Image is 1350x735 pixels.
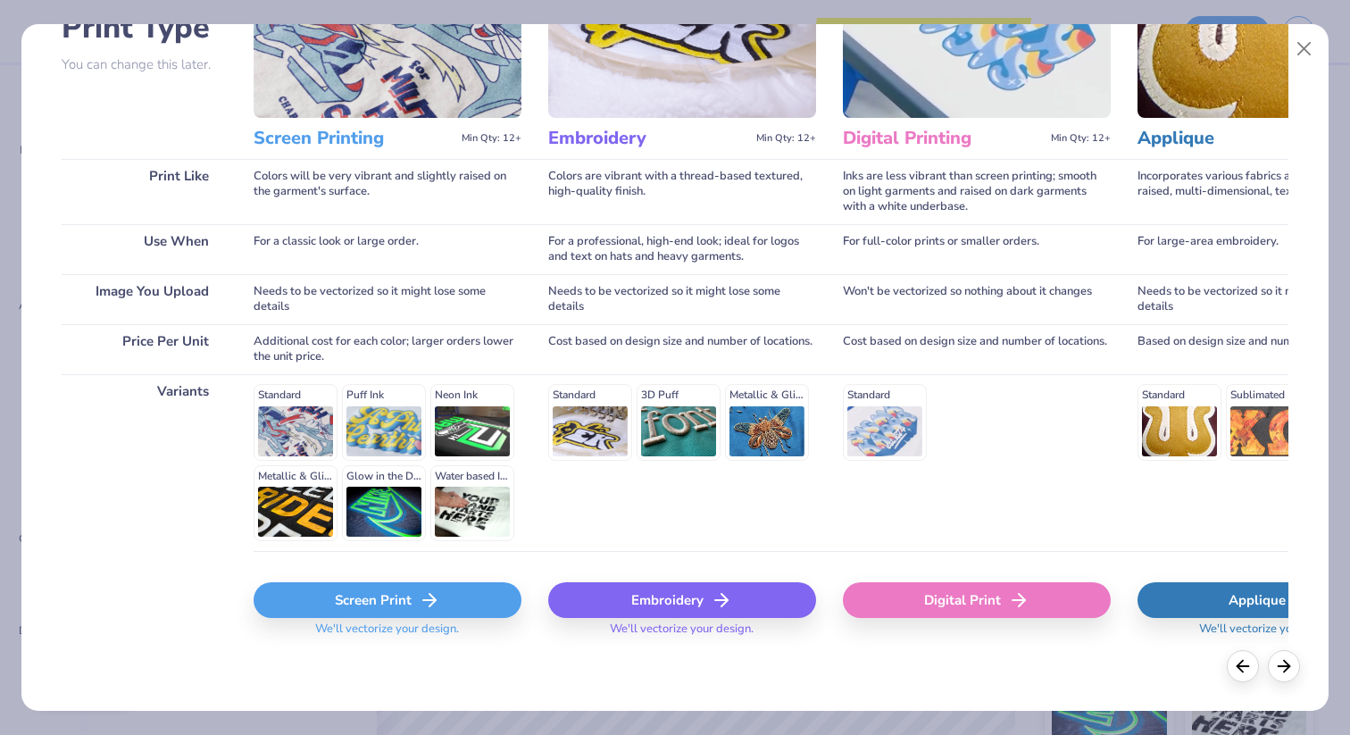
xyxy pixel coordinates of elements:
h3: Screen Printing [254,127,454,150]
div: Colors are vibrant with a thread-based textured, high-quality finish. [548,159,816,224]
div: Use When [62,224,227,274]
span: Min Qty: 12+ [462,132,521,145]
span: Min Qty: 12+ [1051,132,1111,145]
div: Needs to be vectorized so it might lose some details [548,274,816,324]
h3: Embroidery [548,127,749,150]
div: Cost based on design size and number of locations. [548,324,816,374]
div: Needs to be vectorized so it might lose some details [254,274,521,324]
div: Price Per Unit [62,324,227,374]
div: For a professional, high-end look; ideal for logos and text on hats and heavy garments. [548,224,816,274]
h3: Applique [1137,127,1338,150]
div: Cost based on design size and number of locations. [843,324,1111,374]
h3: Digital Printing [843,127,1044,150]
p: You can change this later. [62,57,227,72]
div: Embroidery [548,582,816,618]
div: Print Like [62,159,227,224]
div: Inks are less vibrant than screen printing; smooth on light garments and raised on dark garments ... [843,159,1111,224]
div: Colors will be very vibrant and slightly raised on the garment's surface. [254,159,521,224]
div: Won't be vectorized so nothing about it changes [843,274,1111,324]
div: Screen Print [254,582,521,618]
span: Min Qty: 12+ [756,132,816,145]
span: We'll vectorize your design. [603,622,761,647]
div: For full-color prints or smaller orders. [843,224,1111,274]
div: Digital Print [843,582,1111,618]
div: Image You Upload [62,274,227,324]
div: Variants [62,374,227,551]
span: We'll vectorize your design. [308,622,466,647]
div: For a classic look or large order. [254,224,521,274]
div: Additional cost for each color; larger orders lower the unit price. [254,324,521,374]
button: Close [1287,32,1321,66]
span: We'll vectorize your design. [1192,622,1350,647]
